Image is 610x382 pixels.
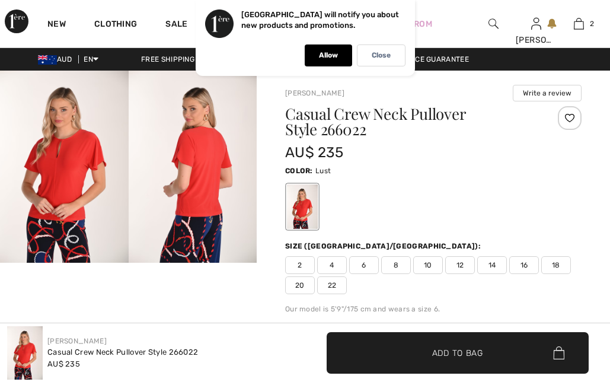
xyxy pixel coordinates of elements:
[372,51,391,60] p: Close
[531,17,541,31] img: My Info
[47,346,198,358] div: Casual Crew Neck Pullover Style 266022
[287,184,318,229] div: Lust
[241,10,399,30] p: [GEOGRAPHIC_DATA] will notify you about new products and promotions.
[488,17,499,31] img: search the website
[7,326,43,380] img: Casual Crew Neck Pullover Style 266022
[47,337,107,345] a: [PERSON_NAME]
[285,89,344,97] a: [PERSON_NAME]
[558,17,600,31] a: 2
[165,19,187,31] a: Sale
[513,85,582,101] button: Write a review
[285,144,343,161] span: AU$ 235
[5,9,28,33] img: 1ère Avenue
[590,18,594,29] span: 2
[285,256,315,274] span: 2
[38,55,76,63] span: AUD
[319,51,338,60] p: Allow
[327,332,589,374] button: Add to Bag
[531,18,541,29] a: Sign In
[94,19,137,31] a: Clothing
[408,18,432,30] a: Prom
[285,106,532,137] h1: Casual Crew Neck Pullover Style 266022
[477,256,507,274] span: 14
[541,256,571,274] span: 18
[445,256,475,274] span: 12
[432,346,483,359] span: Add to Bag
[317,276,347,294] span: 22
[285,167,313,175] span: Color:
[509,256,539,274] span: 16
[47,359,80,368] span: AU$ 235
[47,19,66,31] a: New
[129,71,257,263] img: Casual Crew Neck Pullover Style 266022. 2
[285,241,483,252] div: Size ([GEOGRAPHIC_DATA]/[GEOGRAPHIC_DATA]):
[574,17,584,31] img: My Bag
[363,55,478,63] a: Lowest Price Guarantee
[132,55,286,63] a: Free shipping on orders over $180
[38,55,57,65] img: Australian Dollar
[516,34,557,46] div: [PERSON_NAME]
[413,256,443,274] span: 10
[349,256,379,274] span: 6
[84,55,98,63] span: EN
[315,167,331,175] span: Lust
[381,256,411,274] span: 8
[285,276,315,294] span: 20
[553,346,564,359] img: Bag.svg
[317,256,347,274] span: 4
[285,304,582,314] div: Our model is 5'9"/175 cm and wears a size 6.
